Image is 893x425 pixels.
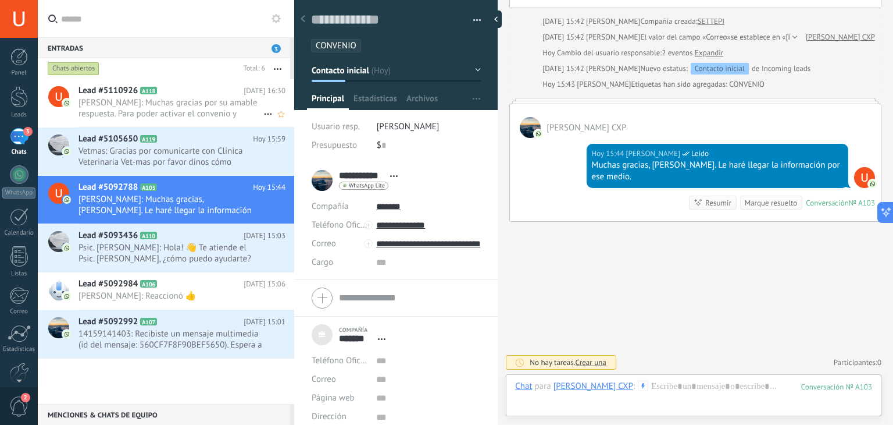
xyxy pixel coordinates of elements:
[633,381,635,392] span: :
[377,136,481,155] div: $
[592,160,843,183] div: Muchas gracias, [PERSON_NAME]. Le haré llegar la información por ese medio.
[640,16,697,27] div: Compañía creada:
[542,31,586,43] div: [DATE] 15:42
[23,127,33,136] span: 3
[586,63,640,73] span: Ulises Gonzales
[312,219,372,231] span: Teléfono Oficina
[312,389,367,408] div: Página web
[78,85,138,97] span: Lead #5110926
[806,198,849,208] div: Conversación
[38,224,294,272] a: Lead #5093436 A110 [DATE] 15:03 Psic. [PERSON_NAME]: Hola! 👋 Te atiende el Psic. [PERSON_NAME], ¿...
[834,357,881,367] a: Participantes:0
[2,111,36,119] div: Leads
[586,32,640,42] span: Ulises Gonzales
[662,47,692,59] span: 2 eventos
[140,318,157,325] span: A107
[520,117,541,138] span: Araceli CXP
[490,10,502,28] div: Ocultar
[377,121,440,132] span: [PERSON_NAME]
[312,140,357,151] span: Presupuesto
[244,85,285,97] span: [DATE] 16:30
[253,182,285,193] span: Hoy 15:44
[577,79,631,89] span: Ulises Gonzales
[542,47,557,59] div: Hoy
[695,47,723,59] a: Expandir
[244,278,285,290] span: [DATE] 15:06
[312,412,347,421] span: Dirección
[63,244,71,252] img: com.amocrm.amocrmwa.svg
[854,167,875,188] span: Ulises Gonzales
[640,31,730,43] span: El valor del campo «Correo»
[691,148,709,160] span: Leído
[312,136,368,155] div: Presupuesto
[48,62,99,76] div: Chats abiertos
[631,79,765,90] span: Etiquetas han sido agregadas: CONVENIO
[877,357,881,367] span: 0
[78,230,138,242] span: Lead #5093436
[140,280,157,288] span: A106
[698,16,725,27] a: SETTEPI
[312,118,368,136] div: Usuario resp.
[576,357,606,367] span: Crear una
[78,242,263,264] span: Psic. [PERSON_NAME]: Hola! 👋 Te atiende el Psic. [PERSON_NAME], ¿cómo puedo ayudarte?
[244,230,285,242] span: [DATE] 15:03
[38,272,294,310] a: Lead #5092984 A106 [DATE] 15:06 [PERSON_NAME]: Reaccionó 👍
[312,238,336,249] span: Correo
[312,197,367,216] div: Compañía
[78,194,263,216] span: [PERSON_NAME]: Muchas gracias, [PERSON_NAME]. Le haré llegar la información por ese medio.
[312,216,367,235] button: Teléfono Oficina
[63,196,71,204] img: com.amocrm.amocrmwa.svg
[2,148,36,156] div: Chats
[2,229,36,237] div: Calendario
[542,79,577,90] div: Hoy 15:43
[849,198,875,208] div: № A103
[534,130,542,138] img: com.amocrm.amocrmwa.svg
[272,44,281,53] span: 3
[78,316,138,328] span: Lead #5092992
[806,31,875,43] a: [PERSON_NAME] CXP
[140,135,157,143] span: A119
[349,183,385,189] span: WhatsApp Lite
[691,63,749,75] div: Contacto inicial
[530,357,606,367] div: No hay tareas.
[78,133,138,145] span: Lead #5105650
[312,235,336,253] button: Correo
[140,232,157,239] span: A110
[63,330,71,338] img: com.amocrm.amocrmwa.svg
[535,381,551,392] span: para
[542,63,586,75] div: [DATE] 15:42
[312,355,372,366] span: Teléfono Oficina
[239,63,265,75] div: Total: 6
[406,93,438,110] span: Archivos
[63,147,71,155] img: com.amocrm.amocrmwa.svg
[312,253,367,272] div: Cargo
[312,352,367,370] button: Teléfono Oficina
[592,148,626,160] div: Hoy 15:44
[38,37,290,58] div: Entradas
[78,97,263,119] span: [PERSON_NAME]: Muchas gracias por su amable respuesta. Para poder activar el convenio y garantiza...
[2,270,36,278] div: Listas
[38,79,294,127] a: Lead #5110926 A118 [DATE] 16:30 [PERSON_NAME]: Muchas gracias por su amable respuesta. Para poder...
[63,99,71,107] img: com.amocrm.amocrmwa.svg
[2,346,36,353] div: Estadísticas
[63,292,71,300] img: com.amocrm.amocrmwa.svg
[869,180,877,188] img: com.amocrm.amocrmwa.svg
[38,127,294,175] a: Lead #5105650 A119 Hoy 15:59 Vetmas: Gracias por comunicarte con Clinica Veterinaria Vet-mas por ...
[312,258,333,267] span: Cargo
[78,146,263,168] span: Vetmas: Gracias por comunicarte con Clinica Veterinaria Vet-mas por favor dinos cómo podemos ayud...
[2,308,36,316] div: Correo
[21,393,30,402] span: 2
[546,122,626,133] span: Araceli CXP
[801,382,872,392] div: 103
[78,182,138,193] span: Lead #5092788
[140,183,157,191] span: A103
[312,374,336,385] span: Correo
[640,63,687,75] span: Nuevo estatus:
[140,87,157,94] span: A118
[339,326,391,334] div: Compañía
[640,63,810,75] div: de Incoming leads
[312,121,360,132] span: Usuario resp.
[244,316,285,328] span: [DATE] 15:01
[38,310,294,358] a: Lead #5092992 A107 [DATE] 15:01 14159141403: Recibiste un mensaje multimedia (id del mensaje: 560...
[2,69,36,77] div: Panel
